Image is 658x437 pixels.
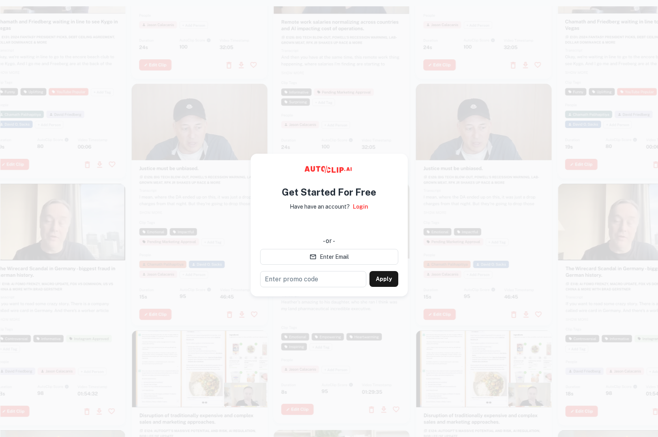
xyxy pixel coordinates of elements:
div: 使用 Google 账号登录。在新标签页中打开 [260,217,398,234]
div: - or - [260,236,398,246]
button: Apply [369,271,398,287]
input: Enter promo code [260,271,366,287]
img: card6.webp [274,183,410,423]
p: Have have an account? [290,202,350,211]
iframe: “使用 Google 账号登录”按钮 [256,217,402,234]
h4: Get Started For Free [282,185,376,199]
button: Enter Email [260,249,398,265]
a: Login [353,202,368,211]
